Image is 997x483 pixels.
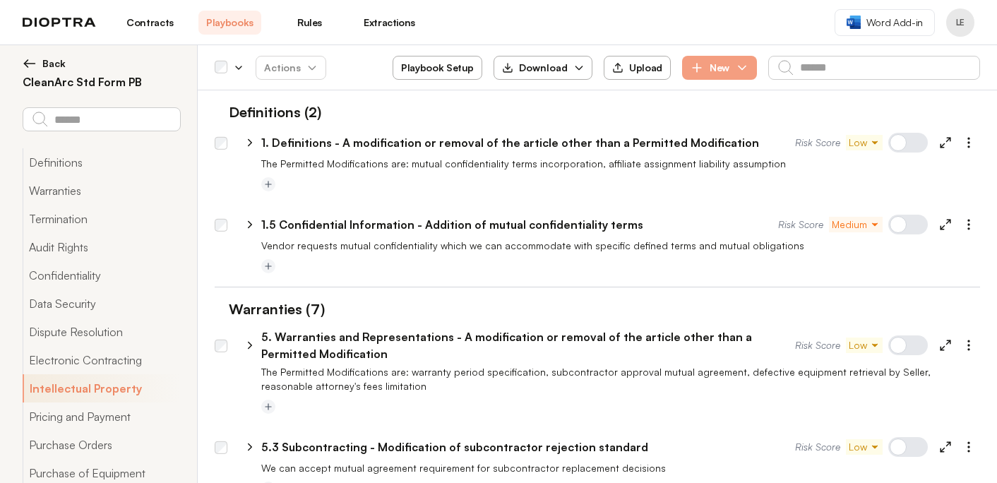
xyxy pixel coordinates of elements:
[23,148,180,177] button: Definitions
[795,440,840,454] span: Risk Score
[847,16,861,29] img: word
[849,136,880,150] span: Low
[604,56,671,80] button: Upload
[612,61,662,74] div: Upload
[23,73,180,90] h2: CleanArc Std Form PB
[23,205,180,233] button: Termination
[256,56,326,80] button: Actions
[261,365,980,393] p: The Permitted Modifications are: warranty period specification, subcontractor approval mutual agr...
[502,61,568,75] div: Download
[23,402,180,431] button: Pricing and Payment
[253,55,329,80] span: Actions
[835,9,935,36] a: Word Add-in
[494,56,592,80] button: Download
[23,290,180,318] button: Data Security
[23,56,180,71] button: Back
[215,61,227,74] div: Select all
[795,136,840,150] span: Risk Score
[42,56,66,71] span: Back
[849,338,880,352] span: Low
[23,177,180,205] button: Warranties
[358,11,421,35] a: Extractions
[795,338,840,352] span: Risk Score
[261,328,795,362] p: 5. Warranties and Representations - A modification or removal of the article other than a Permitt...
[23,56,37,71] img: left arrow
[23,431,180,459] button: Purchase Orders
[215,102,321,123] h1: Definitions (2)
[866,16,923,30] span: Word Add-in
[198,11,261,35] a: Playbooks
[278,11,341,35] a: Rules
[393,56,482,80] button: Playbook Setup
[946,8,974,37] button: Profile menu
[846,439,883,455] button: Low
[261,157,980,171] p: The Permitted Modifications are: mutual confidentiality terms incorporation, affiliate assignment...
[23,374,180,402] button: Intellectual Property
[849,440,880,454] span: Low
[23,18,96,28] img: logo
[846,135,883,150] button: Low
[261,259,275,273] button: Add tag
[23,346,180,374] button: Electronic Contracting
[682,56,757,80] button: New
[846,338,883,353] button: Low
[832,217,880,232] span: Medium
[261,239,980,253] p: Vendor requests mutual confidentiality which we can accommodate with specific defined terms and m...
[261,216,643,233] p: 1.5 Confidential Information - Addition of mutual confidentiality terms
[261,134,759,151] p: 1. Definitions - A modification or removal of the article other than a Permitted Modification
[23,318,180,346] button: Dispute Resolution
[261,400,275,414] button: Add tag
[119,11,181,35] a: Contracts
[261,177,275,191] button: Add tag
[261,439,648,455] p: 5.3 Subcontracting - Modification of subcontractor rejection standard
[778,217,823,232] span: Risk Score
[23,233,180,261] button: Audit Rights
[215,299,325,320] h1: Warranties (7)
[829,217,883,232] button: Medium
[23,261,180,290] button: Confidentiality
[261,461,980,475] p: We can accept mutual agreement requirement for subcontractor replacement decisions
